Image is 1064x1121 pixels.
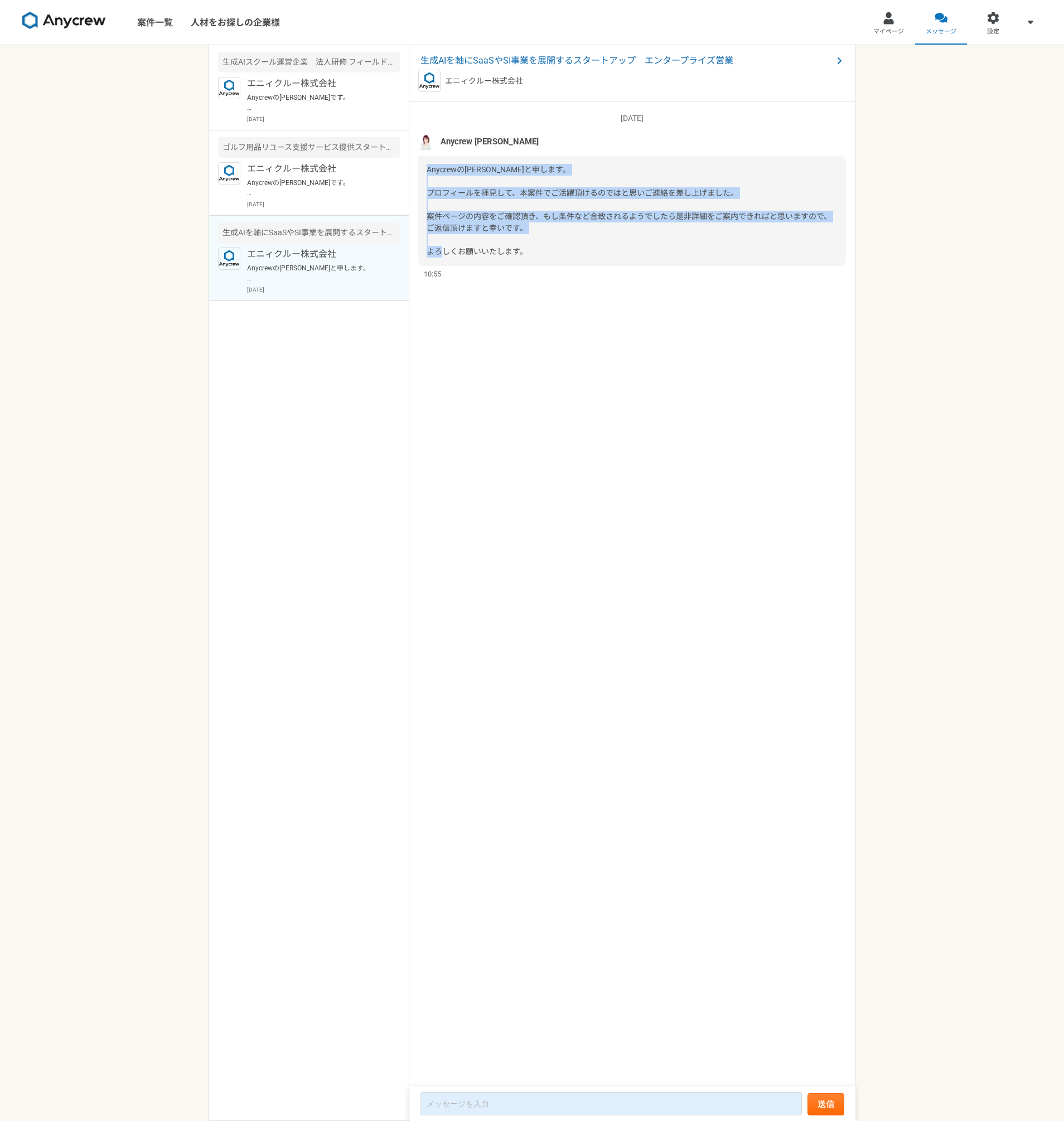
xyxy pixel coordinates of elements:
[420,54,833,67] span: 生成AIを軸にSaaSやSI事業を展開するスタートアップ エンタープライズ営業
[218,77,240,99] img: logo_text_blue_01.png
[873,27,904,36] span: マイページ
[22,12,106,30] img: 8DqYSo04kwAAAAASUVORK5CYII=
[427,165,831,256] span: Anycrewの[PERSON_NAME]と申します。 プロフィールを拝見して、本案件でご活躍頂けるのではと思いご連絡を差し上げました。 案件ページの内容をご確認頂き、もし条件など合致されるよう...
[424,269,441,279] span: 10:55
[926,27,956,36] span: メッセージ
[418,113,846,124] p: [DATE]
[218,222,400,243] div: 生成AIを軸にSaaSやSI事業を展開するスタートアップ エンタープライズ営業
[218,248,240,270] img: logo_text_blue_01.png
[218,137,400,158] div: ゴルフ用品リユース支援サービス提供スタートアップ カスタマーサクセス（店舗営業）
[418,133,435,150] img: %E5%90%8D%E7%A7%B0%E6%9C%AA%E8%A8%AD%E5%AE%9A%E3%81%AE%E3%83%87%E3%82%B6%E3%82%A4%E3%83%B3__3_.png
[247,200,400,208] p: [DATE]
[247,93,385,113] p: Anycrewの[PERSON_NAME]です。 本案件、フィールドセールスリーダー候補の案件となっております。 プロフィールを拝見して、ご活躍頂けるのではと思いご連絡を差し上げました。 案件ペ...
[247,77,385,90] p: エニィクルー株式会社
[218,52,400,72] div: 生成AIスクール運営企業 法人研修 フィールドセールスリーダー候補
[807,1093,844,1115] button: 送信
[218,162,240,185] img: logo_text_blue_01.png
[418,70,441,92] img: logo_text_blue_01.png
[247,178,385,198] p: Anycrewの[PERSON_NAME]です。 本案件でもご活躍頂けるのではと思いご連絡を差し上げました。 案件ページの内容をご確認頂き、もし条件など合致されるようでしたら是非詳細をご案内でき...
[445,75,523,87] p: エニィクルー株式会社
[247,263,385,283] p: Anycrewの[PERSON_NAME]と申します。 プロフィールを拝見して、本案件でご活躍頂けるのではと思いご連絡を差し上げました。 案件ページの内容をご確認頂き、もし条件など合致されるよう...
[247,115,400,123] p: [DATE]
[987,27,999,36] span: 設定
[247,162,385,176] p: エニィクルー株式会社
[247,285,400,294] p: [DATE]
[441,135,539,148] span: Anycrew [PERSON_NAME]
[247,248,385,261] p: エニィクルー株式会社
